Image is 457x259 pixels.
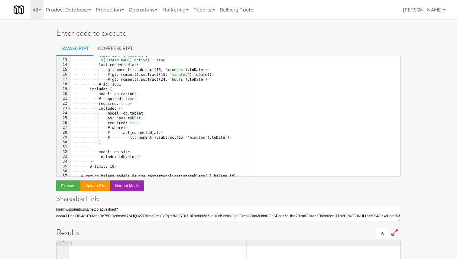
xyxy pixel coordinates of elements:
div: 30 [57,140,71,145]
div: 18 [57,82,71,87]
div: 16 [57,72,71,77]
div: 37 [57,174,71,179]
div: 17 [57,77,71,82]
div: 19 [57,87,71,92]
button: Upload file [80,180,110,191]
div: 21 [57,96,71,101]
div: 36 [57,169,71,174]
div: 32 [57,150,71,154]
div: 14 [57,63,71,67]
button: Normal Mode [110,180,144,191]
div: 15 [57,67,71,72]
div: 1 [57,241,69,246]
div: 26 [57,121,71,125]
button: Execute [56,180,80,191]
h1: Enter code to execute [56,29,401,37]
div: 20 [57,92,71,96]
div: 27 [57,125,71,130]
textarea: lorem://ipsumdo.sitametco.adi/elitsed?doei=T1IncIDiD48UT0lAboRe75EtDo6ma%7ALIQu27ENimaDmI8V7q%2NO... [56,206,401,221]
img: Micromart [14,5,24,15]
div: 31 [57,145,71,150]
div: 23 [57,106,71,111]
a: CoffeeScript [93,41,137,56]
div: 25 [57,116,71,121]
div: 22 [57,101,71,106]
div: 34 [57,159,71,164]
div: 24 [57,111,71,116]
div: 35 [57,164,71,169]
div: 28 [57,130,71,135]
div: 13 [57,58,71,63]
h4: Shareable Link: [56,195,401,202]
div: 33 [57,154,71,159]
div: 29 [57,135,71,140]
a: Javascript [56,41,93,56]
h1: Results [56,228,401,237]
